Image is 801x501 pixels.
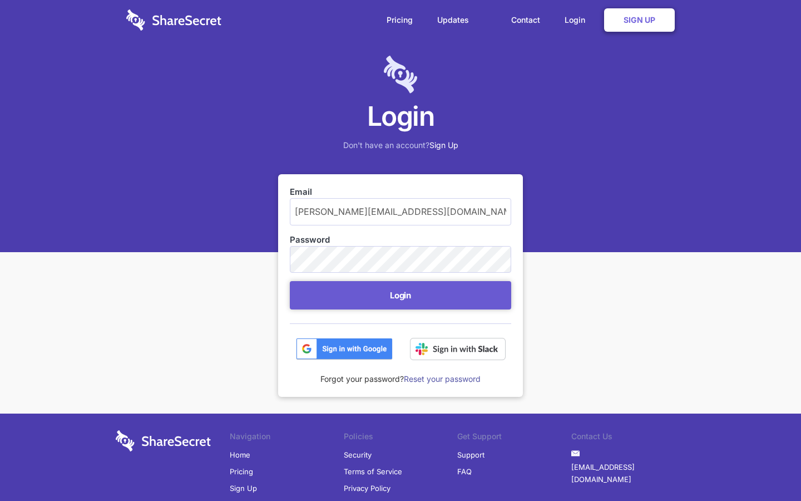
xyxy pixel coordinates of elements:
a: FAQ [457,463,472,480]
label: Password [290,234,511,246]
a: Pricing [375,3,424,37]
a: Contact [500,3,551,37]
a: Reset your password [404,374,481,384]
li: Navigation [230,430,344,446]
div: Forgot your password? [290,360,511,385]
a: Privacy Policy [344,480,390,497]
a: Pricing [230,463,253,480]
img: logo-lt-purple-60x68@2x-c671a683ea72a1d466fb5d642181eefbee81c4e10ba9aed56c8e1d7e762e8086.png [384,56,417,94]
img: logo-wordmark-white-trans-d4663122ce5f474addd5e946df7df03e33cb6a1c49d2221995e7729f52c070b2.svg [126,9,221,31]
li: Policies [344,430,458,446]
li: Get Support [457,430,571,446]
a: Sign Up [230,480,257,497]
a: Security [344,446,372,463]
a: Sign Up [604,8,675,32]
a: Support [457,446,484,463]
label: Email [290,186,511,198]
a: Terms of Service [344,463,402,480]
img: Sign in with Slack [410,338,506,360]
a: [EMAIL_ADDRESS][DOMAIN_NAME] [571,459,685,488]
a: Home [230,446,250,463]
img: logo-wordmark-white-trans-d4663122ce5f474addd5e946df7df03e33cb6a1c49d2221995e7729f52c070b2.svg [116,430,211,451]
li: Contact Us [571,430,685,446]
img: btn_google_signin_dark_normal_web@2x-02e5a4921c5dab0481f19210d7229f84a41d9f18e5bdafae021273015eeb... [296,338,393,360]
button: Login [290,281,511,310]
a: Sign Up [429,140,458,150]
a: Login [553,3,602,37]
